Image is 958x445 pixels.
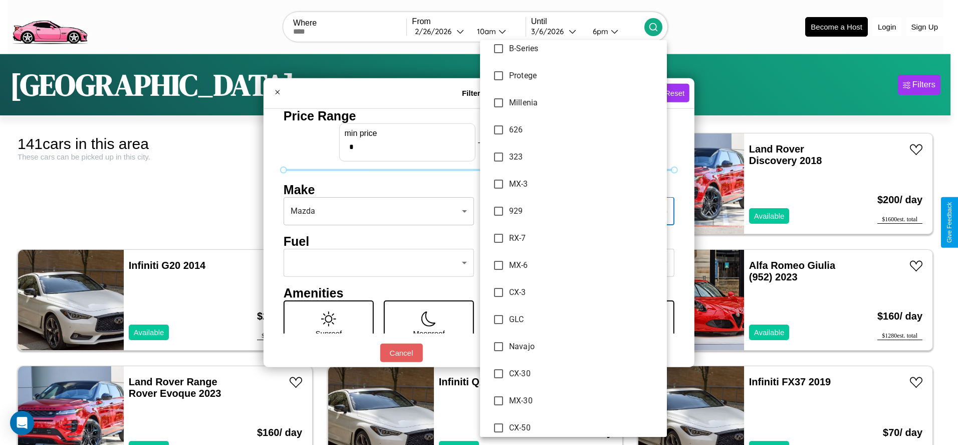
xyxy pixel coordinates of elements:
[509,151,659,163] span: 323
[509,124,659,136] span: 626
[509,368,659,380] span: CX-30
[10,411,34,435] div: Open Intercom Messenger
[509,43,659,55] span: B-Series
[509,232,659,244] span: RX-7
[509,286,659,299] span: CX-3
[509,97,659,109] span: Millenia
[509,259,659,271] span: MX-6
[509,205,659,217] span: 929
[509,395,659,407] span: MX-30
[509,70,659,82] span: Protege
[509,178,659,190] span: MX-3
[509,341,659,353] span: Navajo
[509,314,659,326] span: GLC
[946,202,953,243] div: Give Feedback
[509,422,659,434] span: CX-50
